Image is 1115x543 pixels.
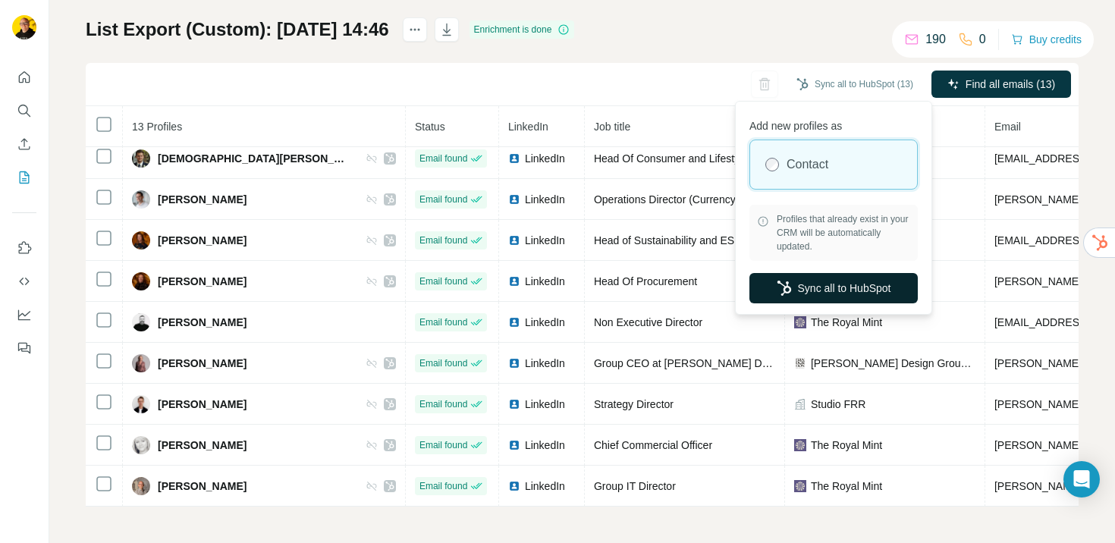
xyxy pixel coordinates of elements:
span: Email found [419,193,467,206]
span: LinkedIn [508,121,548,133]
img: company-logo [794,480,806,492]
span: LinkedIn [525,192,565,207]
img: Avatar [132,231,150,250]
img: Avatar [132,477,150,495]
span: Group IT Director [594,480,676,492]
span: [PERSON_NAME] [158,274,247,289]
span: LinkedIn [525,274,565,289]
img: Avatar [132,190,150,209]
button: Sync all to HubSpot [749,273,918,303]
span: Strategy Director [594,398,674,410]
span: Find all emails (13) [966,77,1055,92]
img: LinkedIn logo [508,234,520,246]
p: Add new profiles as [749,112,918,133]
img: LinkedIn logo [508,480,520,492]
img: company-logo [794,316,806,328]
span: Email found [419,397,467,411]
span: Head Of Procurement [594,275,697,287]
span: Chief Commercial Officer [594,439,712,451]
button: Use Surfe on LinkedIn [12,234,36,262]
span: The Royal Mint [811,479,882,494]
button: Dashboard [12,301,36,328]
span: [PERSON_NAME] [158,315,247,330]
img: LinkedIn logo [508,152,520,165]
p: 190 [925,30,946,49]
span: Head Of Consumer and Lifestyle Operations [594,152,802,165]
span: LinkedIn [525,438,565,453]
button: Enrich CSV [12,130,36,158]
img: Avatar [132,149,150,168]
img: LinkedIn logo [508,316,520,328]
span: LinkedIn [525,315,565,330]
span: Email found [419,234,467,247]
span: [PERSON_NAME] [158,397,247,412]
img: LinkedIn logo [508,398,520,410]
span: LinkedIn [525,479,565,494]
span: Email found [419,438,467,452]
img: Avatar [132,395,150,413]
span: [PERSON_NAME] [158,438,247,453]
img: LinkedIn logo [508,275,520,287]
span: Profiles that already exist in your CRM will be automatically updated. [777,212,910,253]
button: My lists [12,164,36,191]
img: Avatar [132,313,150,331]
h1: List Export (Custom): [DATE] 14:46 [86,17,389,42]
span: Email found [419,152,467,165]
span: Email found [419,479,467,493]
span: Status [415,121,445,133]
span: The Royal Mint [811,315,882,330]
img: Avatar [132,354,150,372]
img: Avatar [132,436,150,454]
span: [PERSON_NAME] [158,479,247,494]
span: Job title [594,121,630,133]
span: Email found [419,315,467,329]
img: company-logo [794,439,806,451]
div: Enrichment is done [470,20,575,39]
div: Open Intercom Messenger [1063,461,1100,497]
span: The Royal Mint [811,438,882,453]
img: company-logo [794,357,806,369]
span: [PERSON_NAME] Design Group plc [811,356,975,371]
span: Email found [419,356,467,370]
button: Sync all to HubSpot (13) [786,73,924,96]
button: Use Surfe API [12,268,36,295]
img: LinkedIn logo [508,439,520,451]
span: [DEMOGRAPHIC_DATA][PERSON_NAME] [158,151,350,166]
span: 13 Profiles [132,121,182,133]
span: Email found [419,275,467,288]
span: [PERSON_NAME] [158,233,247,248]
span: [PERSON_NAME] [158,192,247,207]
button: Find all emails (13) [931,71,1071,98]
span: Operations Director (Currency & Sustainable Precious Metals) [594,193,886,206]
span: Email [994,121,1021,133]
span: Non Executive Director [594,316,702,328]
span: LinkedIn [525,151,565,166]
button: Buy credits [1011,29,1082,50]
img: Avatar [12,15,36,39]
button: Feedback [12,334,36,362]
span: LinkedIn [525,233,565,248]
label: Contact [787,155,828,174]
button: Search [12,97,36,124]
span: Group CEO at [PERSON_NAME] Design Group PLC [594,357,843,369]
span: Head of Sustainability and ESG [594,234,743,246]
span: LinkedIn [525,397,565,412]
img: LinkedIn logo [508,193,520,206]
button: actions [403,17,427,42]
span: [PERSON_NAME] [158,356,247,371]
button: Quick start [12,64,36,91]
img: LinkedIn logo [508,357,520,369]
img: Avatar [132,272,150,290]
span: LinkedIn [525,356,565,371]
span: Studio FRR [811,397,865,412]
p: 0 [979,30,986,49]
